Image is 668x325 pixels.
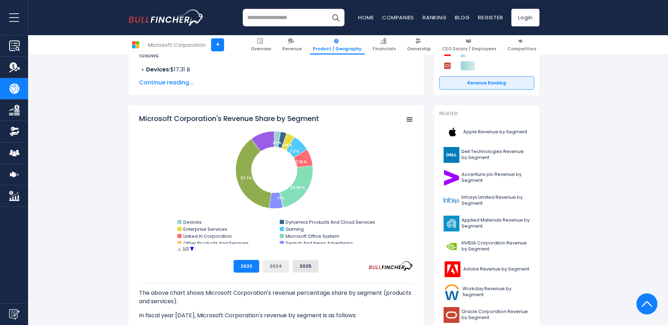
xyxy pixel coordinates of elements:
p: Related [439,111,534,117]
p: The above chart shows Microsoft Corporation's revenue percentage share by segment (products and s... [139,289,413,306]
span: Applied Materials Revenue by Segment [461,217,530,229]
tspan: 37.74 % [241,176,255,181]
button: 2023 [234,260,259,273]
a: Accenture plc Revenue by Segment [439,168,534,187]
span: Overview [251,46,271,52]
img: ACN logo [444,170,459,186]
a: Companies [382,14,414,21]
span: Workday Revenue by Segment [463,286,530,298]
a: Blog [455,14,470,21]
svg: Microsoft Corporation's Revenue Share by Segment [139,114,413,254]
text: Other Products And Services [183,240,249,247]
a: Adobe Revenue by Segment [439,260,534,279]
span: Revenue [282,46,302,52]
a: Workday Revenue by Segment [439,282,534,302]
img: INFY logo [444,193,459,209]
img: Ownership [9,126,20,137]
a: Apple Revenue by Segment [439,122,534,142]
img: WDAY logo [444,284,460,300]
tspan: 7.3 % [290,149,299,154]
span: Product / Geography [313,46,361,52]
span: NVIDIA Corporation Revenue by Segment [461,240,530,252]
text: Microsoft Office System [286,233,339,240]
span: CEO Salary / Employees [442,46,496,52]
text: Gaming [286,226,304,232]
tspan: 3.64 % [282,144,292,147]
a: Home [358,14,374,21]
img: ADBE logo [444,261,461,277]
a: + [211,38,224,51]
p: In fiscal year [DATE], Microsoft Corporation's revenue by segment is as follows: [139,311,413,320]
b: Devices: [146,65,170,74]
text: Linked In Corporation [183,233,232,240]
a: Competitors [504,35,539,55]
a: Revenue Ranking [439,76,534,90]
img: DELL logo [444,147,459,163]
img: AMAT logo [444,216,459,231]
span: Infosys Limited Revenue by Segment [461,195,530,206]
button: 2025 [293,260,319,273]
a: Applied Materials Revenue by Segment [439,214,534,233]
span: Ownership [407,46,431,52]
tspan: Microsoft Corporation's Revenue Share by Segment [139,114,319,123]
li: $17.31 B [139,65,413,74]
tspan: 0.1 % [277,196,284,200]
text: Search And News Advertising [286,240,353,247]
div: Microsoft Corporation [148,41,206,49]
img: bullfincher logo [129,9,204,26]
text: Devices [183,219,202,225]
a: Dell Technologies Revenue by Segment [439,145,534,165]
span: Competitors [507,46,536,52]
a: Financials [369,35,399,55]
a: Ownership [404,35,434,55]
img: Oracle Corporation competitors logo [443,61,452,70]
img: NVDA logo [444,238,459,254]
img: AAPL logo [444,124,461,140]
text: Dynamics Products And Cloud Services [286,219,375,225]
a: Login [511,9,539,26]
span: Accenture plc Revenue by Segment [461,172,530,184]
text: 1/2 [183,246,189,251]
a: Revenue [279,35,305,55]
span: Financials [373,46,396,52]
a: Ranking [423,14,446,21]
tspan: 22.99 % [290,185,305,190]
img: ORCL logo [444,307,459,323]
span: Continue reading... [139,78,413,87]
span: Apple Revenue by Segment [463,129,527,135]
img: MSFT logo [129,38,142,51]
a: Register [478,14,503,21]
a: Overview [248,35,274,55]
span: Dell Technologies Revenue by Segment [461,149,530,161]
button: 2024 [263,260,289,273]
a: Product / Geography [310,35,365,55]
tspan: 2.61 % [273,141,281,145]
a: CEO Salary / Employees [439,35,499,55]
span: Adobe Revenue by Segment [463,266,529,272]
text: Enterprise Services [183,226,227,232]
a: NVIDIA Corporation Revenue by Segment [439,237,534,256]
tspan: 7.15 % [296,159,307,165]
a: Oracle Corporation Revenue by Segment [439,305,534,325]
span: Oracle Corporation Revenue by Segment [461,309,530,321]
a: Go to homepage [129,9,204,26]
a: Infosys Limited Revenue by Segment [439,191,534,210]
button: Search [327,9,345,26]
